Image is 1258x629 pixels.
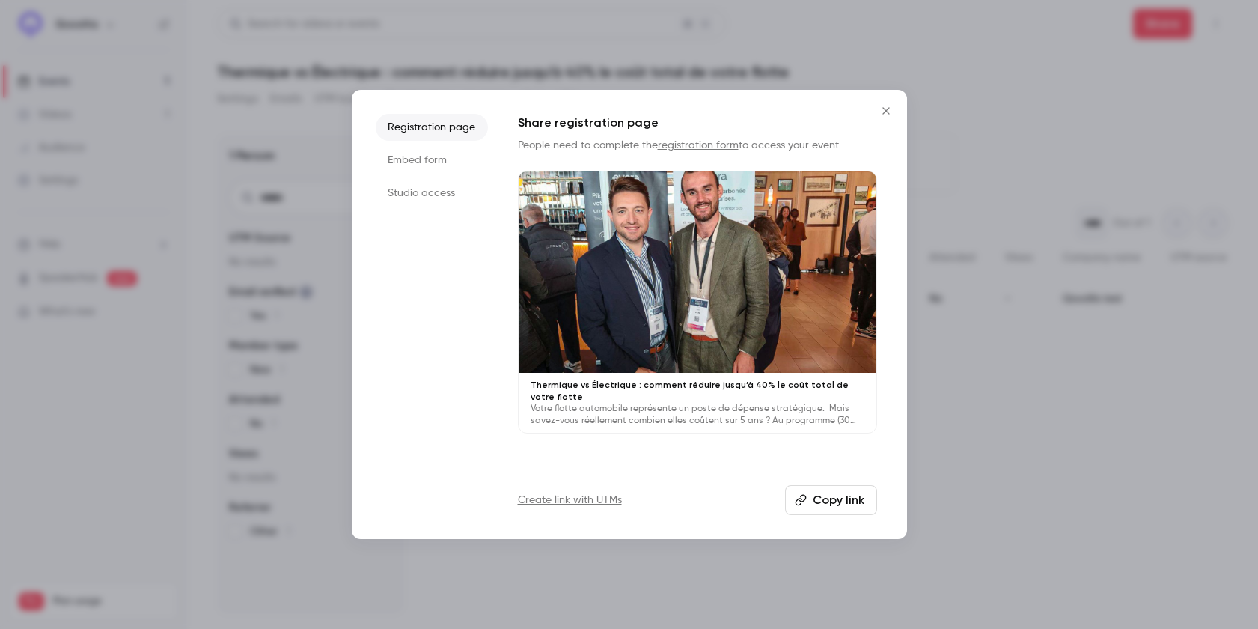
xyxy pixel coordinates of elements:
[518,138,877,153] p: People need to complete the to access your event
[518,114,877,132] h1: Share registration page
[531,403,864,427] p: Votre flotte automobile représente un poste de dépense stratégique. Mais savez-vous réellement co...
[531,379,864,403] p: Thermique vs Électrique : comment réduire jusqu’à 40% le coût total de votre flotte
[658,140,739,151] a: registration form
[376,114,488,141] li: Registration page
[518,171,877,434] a: Thermique vs Électrique : comment réduire jusqu’à 40% le coût total de votre flotteVotre flotte a...
[376,180,488,207] li: Studio access
[785,485,877,515] button: Copy link
[376,147,488,174] li: Embed form
[871,96,901,126] button: Close
[518,493,622,508] a: Create link with UTMs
